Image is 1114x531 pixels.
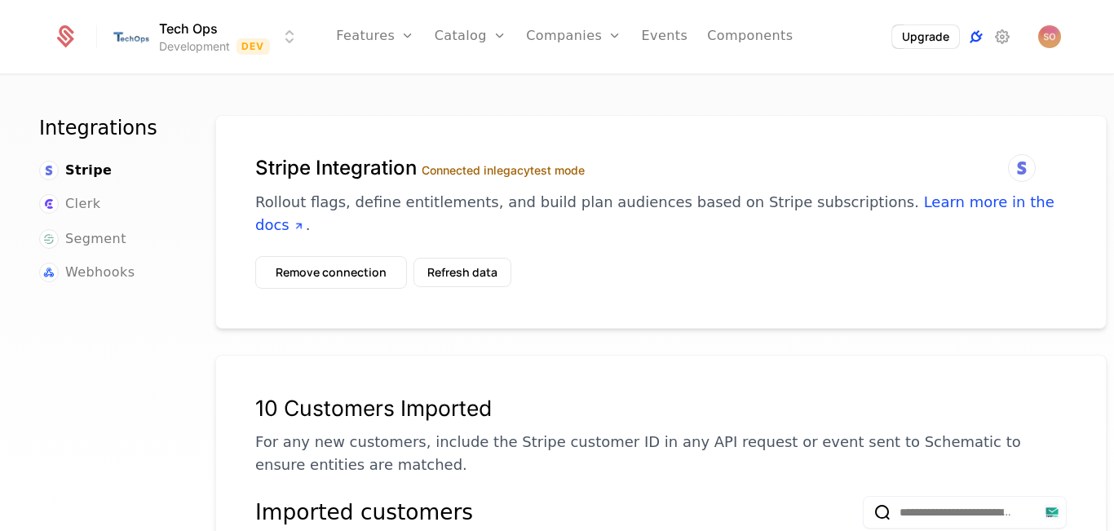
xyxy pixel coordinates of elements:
label: Connected in legacy test mode [422,163,585,177]
img: ScalePass Operator [1038,25,1061,48]
p: Rollout flags, define entitlements, and build plan audiences based on Stripe subscriptions. . [255,191,1067,237]
div: Imported customers [255,496,473,529]
button: Open user button [1038,25,1061,48]
span: Clerk [65,194,100,214]
button: Upgrade [892,25,959,48]
a: Clerk [39,194,100,214]
p: For any new customers, include the Stripe customer ID in any API request or event sent to Schemat... [255,431,1067,476]
button: Remove connection [255,256,407,289]
a: Segment [39,229,126,249]
a: Webhooks [39,263,135,282]
button: Refresh data [413,258,511,287]
div: Development [159,38,230,55]
div: 10 Customers Imported [255,395,1067,421]
h1: Stripe Integration [255,155,1067,181]
span: Webhooks [65,263,135,282]
span: Stripe [65,161,112,180]
a: Integrations [966,27,986,46]
span: Dev [237,38,270,55]
img: Tech Ops [112,17,151,56]
h1: Integrations [39,115,176,141]
a: Settings [992,27,1012,46]
a: Stripe [39,161,112,180]
span: Segment [65,229,126,249]
nav: Main [39,115,176,283]
button: Select environment [117,19,299,55]
span: Tech Ops [159,19,218,38]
